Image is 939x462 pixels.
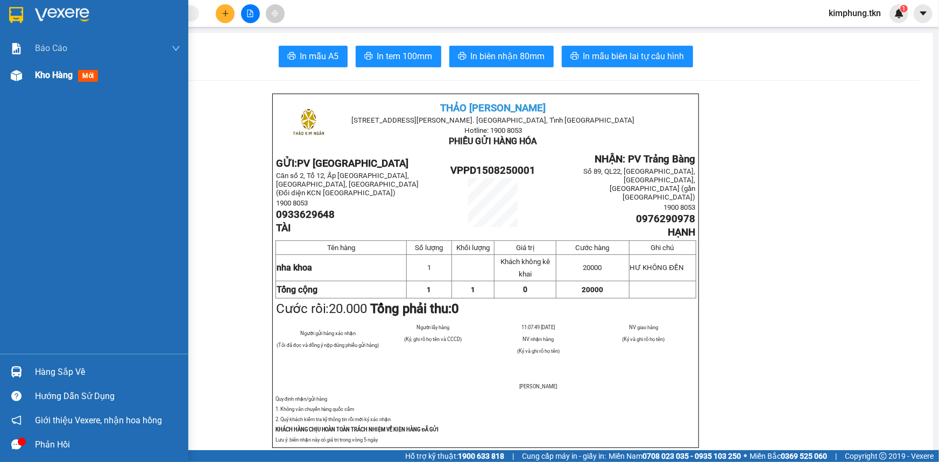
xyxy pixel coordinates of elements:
strong: GỬI: [276,158,409,169]
span: Giới thiệu Vexere, nhận hoa hồng [35,414,162,427]
img: logo-vxr [9,7,23,23]
span: In biên nhận 80mm [471,49,545,63]
span: PV [GEOGRAPHIC_DATA] [297,158,409,169]
div: Hàng sắp về [35,364,180,380]
button: printerIn mẫu biên lai tự cấu hình [562,46,693,67]
li: Hotline: 1900 8153 [101,40,450,53]
span: message [11,439,22,450]
span: Tên hàng [327,244,355,252]
span: In tem 100mm [377,49,433,63]
span: printer [364,52,373,62]
span: TÀI [276,222,291,234]
span: printer [570,52,579,62]
span: Lưu ý: biên nhận này có giá trị trong vòng 5 ngày [276,437,378,443]
span: Cước hàng [576,244,610,252]
span: Báo cáo [35,41,67,55]
span: 1 [471,286,475,294]
span: copyright [879,452,887,460]
img: warehouse-icon [11,366,22,378]
span: 2. Quý khách kiểm tra kỹ thông tin rồi mới ký xác nhận [276,416,391,422]
span: [STREET_ADDRESS][PERSON_NAME]. [GEOGRAPHIC_DATA], Tỉnh [GEOGRAPHIC_DATA] [352,116,635,124]
span: printer [458,52,467,62]
span: caret-down [919,9,928,18]
img: logo [282,97,335,151]
span: Miền Nam [609,450,741,462]
span: HƯ KHÔNG ĐỀN [630,264,684,272]
span: Người gửi hàng xác nhận [300,330,356,336]
span: 0933629648 [276,209,335,221]
span: printer [287,52,296,62]
span: NV giao hàng [629,324,658,330]
span: question-circle [11,391,22,401]
span: Khối lượng [456,244,490,252]
strong: 0708 023 035 - 0935 103 250 [643,452,741,460]
span: file-add [246,10,254,17]
button: plus [216,4,235,23]
button: caret-down [914,4,933,23]
span: (Ký và ghi rõ họ tên) [622,336,665,342]
span: Cước rồi: [276,301,460,316]
span: Cung cấp máy in - giấy in: [522,450,606,462]
span: ⚪️ [744,454,747,458]
span: 0976290978 [637,213,696,225]
span: Kho hàng [35,70,73,80]
span: 1 [902,5,906,12]
span: kimphung.tkn [820,6,889,20]
span: NHẬN: PV Trảng Bàng [595,153,696,165]
strong: 1900 633 818 [458,452,504,460]
span: 1900 8053 [276,199,308,207]
span: Giá trị [516,244,534,252]
span: NV nhận hàng [523,336,554,342]
span: 20000 [582,286,603,294]
strong: KHÁCH HÀNG CHỊU HOÀN TOÀN TRÁCH NHIỆM VỀ KIỆN HÀNG ĐÃ GỬI [276,427,439,432]
strong: Tổng phải thu: [371,301,460,316]
img: solution-icon [11,43,22,54]
span: down [172,44,180,53]
img: icon-new-feature [894,9,904,18]
span: Số lượng [415,244,443,252]
span: (Tôi đã đọc và đồng ý nộp đúng phiếu gửi hàng) [277,342,379,348]
button: file-add [241,4,260,23]
span: [PERSON_NAME] [519,383,557,389]
span: Quy định nhận/gửi hàng [276,396,327,402]
img: warehouse-icon [11,70,22,81]
sup: 1 [900,5,908,12]
span: VPPD1508250001 [450,165,535,176]
span: Người lấy hàng [416,324,449,330]
span: Số 89, QL22, [GEOGRAPHIC_DATA], [GEOGRAPHIC_DATA], [GEOGRAPHIC_DATA] (gần [GEOGRAPHIC_DATA]) [584,167,696,201]
span: In mẫu biên lai tự cấu hình [583,49,684,63]
span: 1900 8053 [664,203,696,211]
button: printerIn biên nhận 80mm [449,46,554,67]
span: HẠNH [668,226,696,238]
span: nha khoa [277,262,312,273]
span: Hotline: 1900 8053 [464,126,522,134]
span: Ghi chú [651,244,674,252]
span: Miền Bắc [750,450,827,462]
span: | [512,450,514,462]
span: 0 [452,301,460,316]
div: Hướng dẫn sử dụng [35,388,180,404]
button: aim [266,4,285,23]
b: GỬI : PV [GEOGRAPHIC_DATA] [13,78,160,114]
span: 20.000 [329,301,368,316]
span: aim [271,10,279,17]
span: 1. Không vân chuyển hàng quốc cấm [276,406,355,412]
button: printerIn mẫu A5 [279,46,348,67]
span: 11:07:49 [DATE] [521,324,555,330]
span: | [835,450,837,462]
div: Phản hồi [35,437,180,453]
span: 1 [427,286,431,294]
button: printerIn tem 100mm [356,46,441,67]
span: PHIẾU GỬI HÀNG HÓA [449,136,538,146]
span: (Ký và ghi rõ họ tên) [517,348,560,354]
span: Căn số 2, Tổ 12, Ấp [GEOGRAPHIC_DATA], [GEOGRAPHIC_DATA], [GEOGRAPHIC_DATA] (Đối diện KCN [GEOG... [276,172,419,197]
span: 0 [523,285,527,294]
span: 20000 [583,264,602,272]
span: plus [222,10,229,17]
span: mới [78,70,98,82]
img: logo.jpg [13,13,67,67]
li: [STREET_ADDRESS][PERSON_NAME]. [GEOGRAPHIC_DATA], Tỉnh [GEOGRAPHIC_DATA] [101,26,450,40]
span: notification [11,415,22,425]
span: In mẫu A5 [300,49,339,63]
span: Khách không kê khai [500,258,550,278]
